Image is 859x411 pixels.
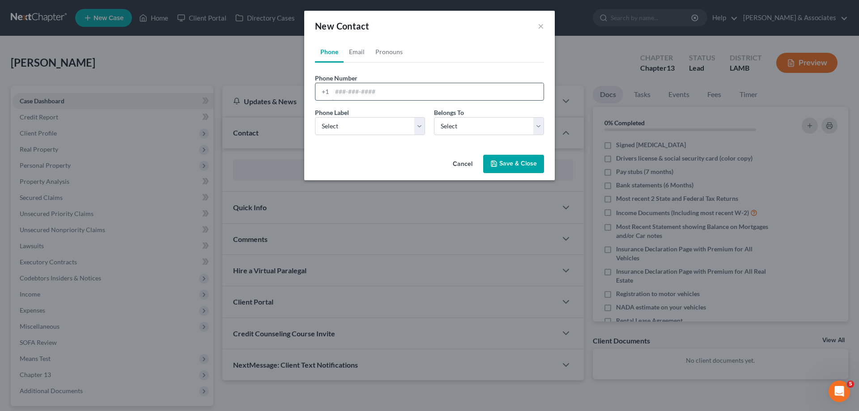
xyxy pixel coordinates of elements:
[538,21,544,31] button: ×
[315,109,349,116] span: Phone Label
[434,109,464,116] span: Belongs To
[446,156,480,174] button: Cancel
[483,155,544,174] button: Save & Close
[315,74,357,82] span: Phone Number
[847,381,854,388] span: 5
[332,83,544,100] input: ###-###-####
[829,381,850,402] iframe: Intercom live chat
[344,41,370,63] a: Email
[315,41,344,63] a: Phone
[315,21,369,31] span: New Contact
[315,83,332,100] div: +1
[370,41,408,63] a: Pronouns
